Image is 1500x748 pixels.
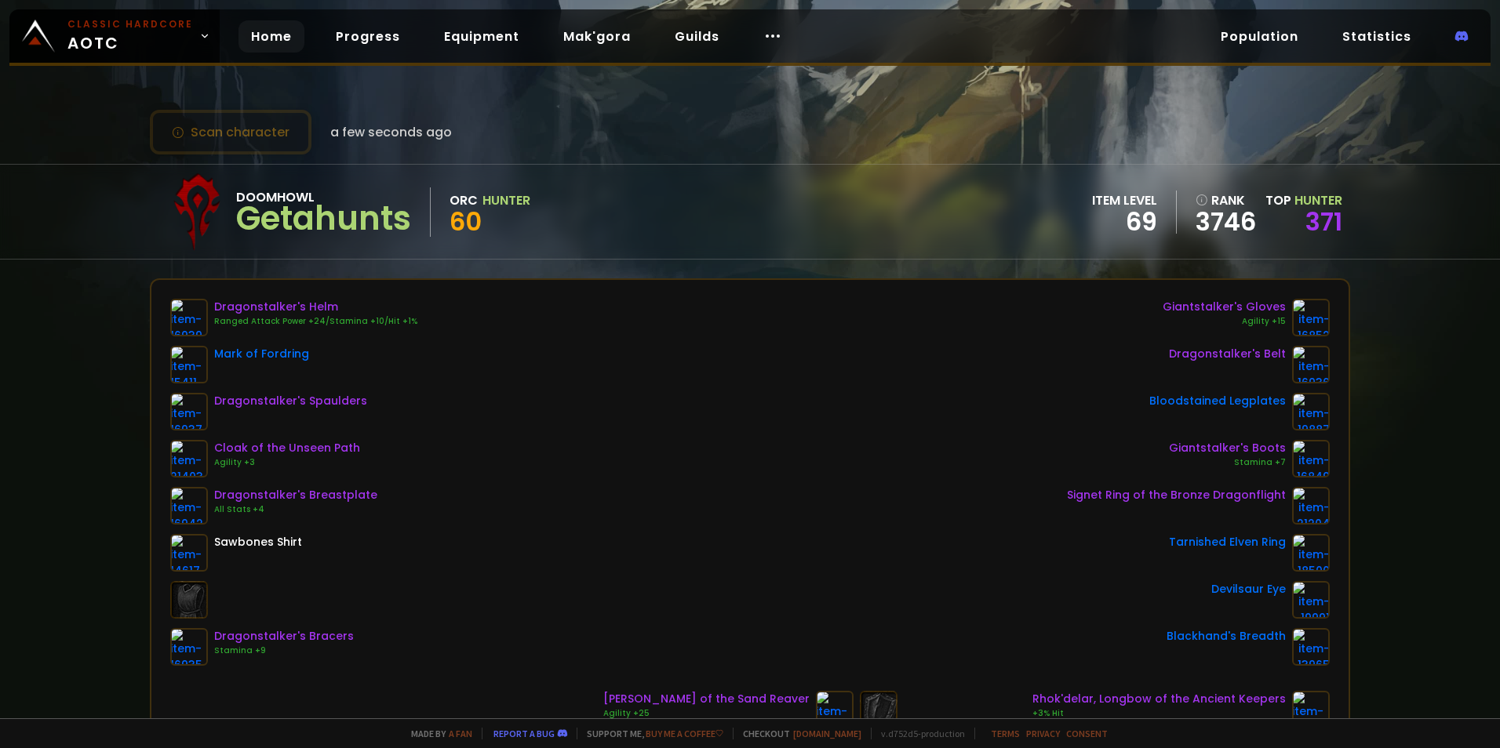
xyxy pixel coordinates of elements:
span: a few seconds ago [330,122,452,142]
div: Agility +25 [603,707,810,720]
a: 371 [1305,204,1342,239]
div: All Stats +4 [214,503,377,516]
a: Report a bug [493,728,555,739]
a: Privacy [1026,728,1060,739]
img: item-21204 [1292,487,1330,525]
div: Hunter [482,191,530,210]
div: Giantstalker's Boots [1169,440,1286,456]
a: Equipment [431,20,532,53]
a: Terms [991,728,1020,739]
img: item-15411 [170,346,208,383]
div: Bloodstained Legplates [1149,393,1286,409]
div: Getahunts [236,207,411,231]
img: item-16939 [170,299,208,336]
small: Classic Hardcore [67,17,193,31]
a: Home [238,20,304,53]
img: item-21635 [816,691,854,728]
span: Checkout [733,728,861,739]
a: [DOMAIN_NAME] [793,728,861,739]
a: Statistics [1330,20,1424,53]
img: item-16937 [170,393,208,430]
div: Signet Ring of the Bronze Dragonflight [1067,487,1286,503]
div: +3% Hit [1032,707,1286,720]
div: Orc [450,191,478,210]
div: Dragonstalker's Bracers [214,628,354,645]
div: Sawbones Shirt [214,534,302,550]
div: Devilsaur Eye [1211,581,1286,597]
img: item-16849 [1292,440,1330,477]
div: Dragonstalker's Spaulders [214,393,367,409]
div: 69 [1092,210,1157,234]
a: Progress [323,20,413,53]
a: 3746 [1196,210,1256,234]
a: a fan [449,728,472,739]
img: item-14617 [170,534,208,572]
a: Consent [1066,728,1108,739]
span: Made by [402,728,472,739]
img: item-19887 [1292,393,1330,430]
div: rank [1196,191,1256,210]
img: item-18500 [1292,534,1330,572]
div: [PERSON_NAME] of the Sand Reaver [603,691,810,707]
img: item-16852 [1292,299,1330,336]
span: Hunter [1294,191,1342,209]
div: Dragonstalker's Breastplate [214,487,377,503]
div: item level [1092,191,1157,210]
div: Rhok'delar, Longbow of the Ancient Keepers [1032,691,1286,707]
a: Buy me a coffee [646,728,723,739]
span: AOTC [67,17,193,55]
div: Cloak of the Unseen Path [214,440,360,456]
div: Doomhowl [236,187,411,207]
div: Mark of Fordring [214,346,309,362]
a: Mak'gora [551,20,643,53]
div: Dragonstalker's Helm [214,299,417,315]
div: Giantstalker's Gloves [1163,299,1286,315]
img: item-18713 [1292,691,1330,728]
a: Population [1208,20,1311,53]
img: item-21403 [170,440,208,477]
div: Top [1265,191,1342,210]
img: item-13965 [1292,628,1330,666]
div: Stamina +7 [1169,456,1286,469]
img: item-19991 [1292,581,1330,619]
div: Dragonstalker's Belt [1169,346,1286,362]
span: Support me, [577,728,723,739]
div: Ranged Attack Power +24/Stamina +10/Hit +1% [214,315,417,328]
a: Guilds [662,20,732,53]
div: Blackhand's Breadth [1167,628,1286,645]
span: v. d752d5 - production [871,728,965,739]
img: item-16935 [170,628,208,666]
span: 60 [450,204,482,239]
div: Agility +3 [214,456,360,469]
img: item-16942 [170,487,208,525]
a: Classic HardcoreAOTC [9,9,220,63]
button: Scan character [150,110,311,154]
div: Agility +15 [1163,315,1286,328]
div: Stamina +9 [214,645,354,657]
div: Tarnished Elven Ring [1169,534,1286,550]
img: item-16936 [1292,346,1330,383]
